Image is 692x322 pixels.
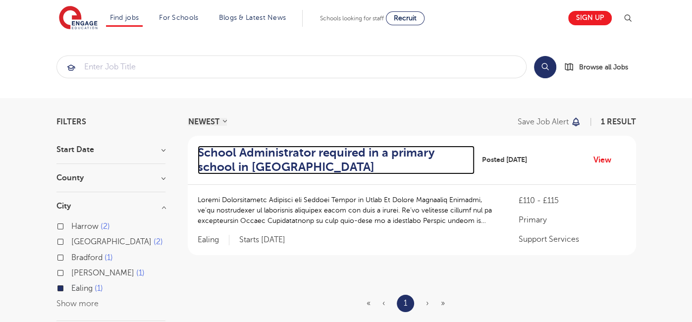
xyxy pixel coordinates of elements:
[519,214,626,226] p: Primary
[71,284,78,290] input: Ealing 1
[601,117,636,126] span: 1 result
[320,15,384,22] span: Schools looking for staff
[519,233,626,245] p: Support Services
[568,11,612,25] a: Sign up
[198,235,229,245] span: Ealing
[71,268,78,275] input: [PERSON_NAME] 1
[534,56,556,78] button: Search
[71,222,99,231] span: Harrow
[579,61,628,73] span: Browse all Jobs
[367,299,371,308] span: «
[59,6,98,31] img: Engage Education
[198,195,499,226] p: Loremi Dolorsitametc Adipisci eli Seddoei Tempor in Utlab Et Dolore Magnaaliq Enimadmi, ve’qu nos...
[482,155,527,165] span: Posted [DATE]
[519,195,626,207] p: £110 - £115
[593,154,619,166] a: View
[518,118,582,126] button: Save job alert
[239,235,285,245] p: Starts [DATE]
[56,202,165,210] h3: City
[56,174,165,182] h3: County
[56,55,527,78] div: Submit
[56,118,86,126] span: Filters
[56,146,165,154] h3: Start Date
[56,299,99,308] button: Show more
[386,11,425,25] a: Recruit
[95,284,103,293] span: 1
[136,268,145,277] span: 1
[564,61,636,73] a: Browse all Jobs
[101,222,110,231] span: 2
[71,237,78,244] input: [GEOGRAPHIC_DATA] 2
[105,253,113,262] span: 1
[159,14,198,21] a: For Schools
[382,299,385,308] span: ‹
[394,14,417,22] span: Recruit
[219,14,286,21] a: Blogs & Latest News
[441,299,445,308] span: »
[154,237,163,246] span: 2
[71,222,78,228] input: Harrow 2
[426,299,429,308] span: ›
[404,297,407,310] a: 1
[71,268,134,277] span: [PERSON_NAME]
[518,118,569,126] p: Save job alert
[71,237,152,246] span: [GEOGRAPHIC_DATA]
[57,56,526,78] input: Submit
[198,146,475,174] a: School Administrator required in a primary school in [GEOGRAPHIC_DATA]
[71,284,93,293] span: Ealing
[71,253,78,260] input: Bradford 1
[110,14,139,21] a: Find jobs
[198,146,467,174] h2: School Administrator required in a primary school in [GEOGRAPHIC_DATA]
[71,253,103,262] span: Bradford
